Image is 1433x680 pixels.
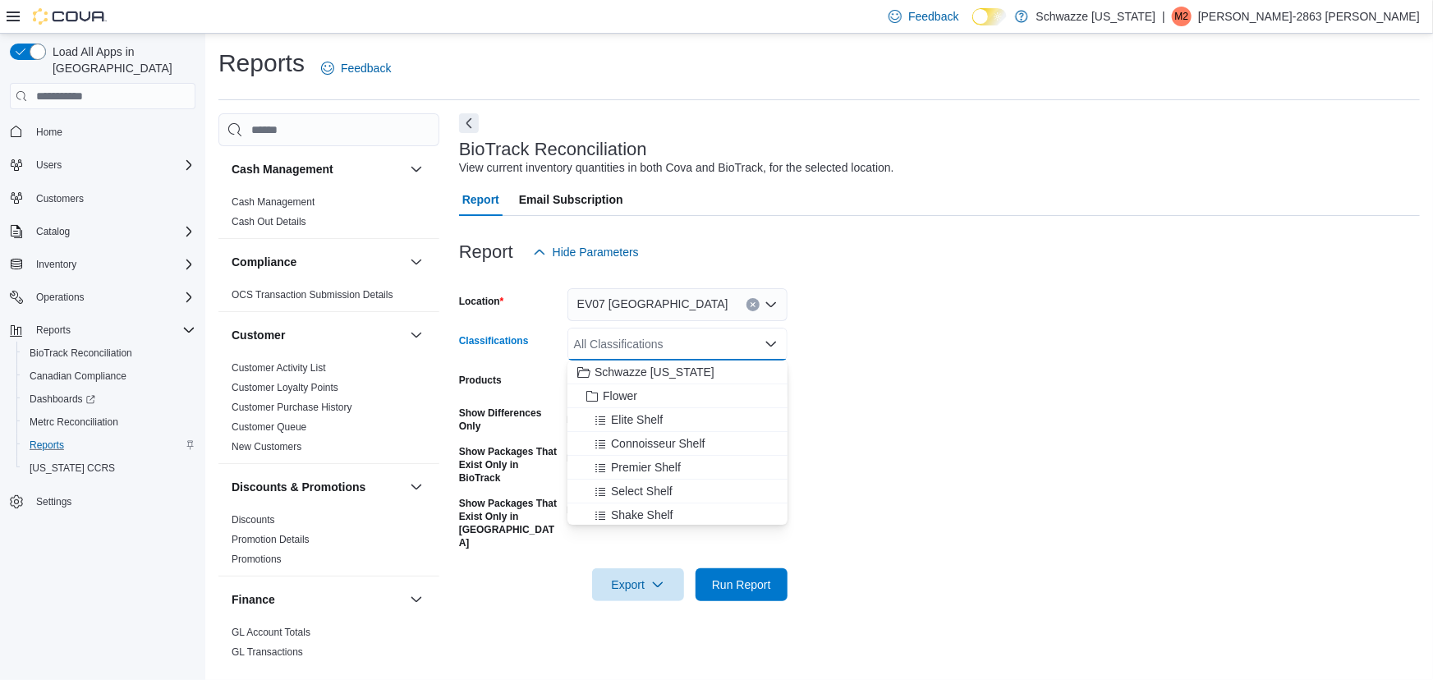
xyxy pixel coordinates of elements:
[611,435,705,452] span: Connoisseur Shelf
[553,244,639,260] span: Hide Parameters
[30,155,68,175] button: Users
[567,361,788,384] button: Schwazze [US_STATE]
[30,255,83,274] button: Inventory
[33,8,107,25] img: Cova
[30,491,195,512] span: Settings
[3,286,202,309] button: Operations
[232,479,365,495] h3: Discounts & Promotions
[232,196,315,208] a: Cash Management
[36,291,85,304] span: Operations
[459,497,561,549] label: Show Packages That Exist Only in [GEOGRAPHIC_DATA]
[232,591,275,608] h3: Finance
[36,192,84,205] span: Customers
[406,590,426,609] button: Finance
[23,389,195,409] span: Dashboards
[30,287,91,307] button: Operations
[746,298,760,311] button: Clear input
[36,159,62,172] span: Users
[3,220,202,243] button: Catalog
[218,47,305,80] h1: Reports
[972,8,1007,25] input: Dark Mode
[765,338,778,351] button: Close list of options
[462,183,499,216] span: Report
[46,44,195,76] span: Load All Apps in [GEOGRAPHIC_DATA]
[30,439,64,452] span: Reports
[232,627,310,638] a: GL Account Totals
[602,568,674,601] span: Export
[232,646,303,659] span: GL Transactions
[232,421,306,433] a: Customer Queue
[232,327,403,343] button: Customer
[611,411,663,428] span: Elite Shelf
[232,533,310,546] span: Promotion Details
[232,161,333,177] h3: Cash Management
[232,591,403,608] button: Finance
[232,534,310,545] a: Promotion Details
[23,366,195,386] span: Canadian Compliance
[232,554,282,565] a: Promotions
[232,362,326,374] a: Customer Activity List
[30,462,115,475] span: [US_STATE] CCRS
[232,254,403,270] button: Compliance
[315,52,397,85] a: Feedback
[459,407,561,433] label: Show Differences Only
[23,366,133,386] a: Canadian Compliance
[3,186,202,210] button: Customers
[232,327,285,343] h3: Customer
[23,343,139,363] a: BioTrack Reconciliation
[603,388,637,404] span: Flower
[3,154,202,177] button: Users
[232,161,403,177] button: Cash Management
[30,347,132,360] span: BioTrack Reconciliation
[23,412,125,432] a: Metrc Reconciliation
[406,252,426,272] button: Compliance
[577,294,728,314] span: EV07 [GEOGRAPHIC_DATA]
[232,646,303,658] a: GL Transactions
[232,440,301,453] span: New Customers
[1036,7,1156,26] p: Schwazze [US_STATE]
[406,477,426,497] button: Discounts & Promotions
[30,320,195,340] span: Reports
[232,420,306,434] span: Customer Queue
[765,298,778,311] button: Open list of options
[218,192,439,238] div: Cash Management
[232,382,338,393] a: Customer Loyalty Points
[30,492,78,512] a: Settings
[16,388,202,411] a: Dashboards
[1172,7,1192,26] div: Matthew-2863 Turner
[459,334,529,347] label: Classifications
[218,285,439,311] div: Compliance
[459,242,513,262] h3: Report
[3,253,202,276] button: Inventory
[232,401,352,414] span: Customer Purchase History
[232,553,282,566] span: Promotions
[406,159,426,179] button: Cash Management
[611,483,673,499] span: Select Shelf
[908,8,958,25] span: Feedback
[30,222,76,241] button: Catalog
[567,432,788,456] button: Connoisseur Shelf
[36,126,62,139] span: Home
[10,113,195,556] nav: Complex example
[16,411,202,434] button: Metrc Reconciliation
[611,459,681,476] span: Premier Shelf
[459,140,647,159] h3: BioTrack Reconciliation
[232,381,338,394] span: Customer Loyalty Points
[23,412,195,432] span: Metrc Reconciliation
[232,514,275,526] a: Discounts
[459,159,894,177] div: View current inventory quantities in both Cova and BioTrack, for the selected location.
[567,480,788,503] button: Select Shelf
[232,254,296,270] h3: Compliance
[36,225,70,238] span: Catalog
[232,288,393,301] span: OCS Transaction Submission Details
[459,113,479,133] button: Next
[232,215,306,228] span: Cash Out Details
[519,183,623,216] span: Email Subscription
[16,342,202,365] button: BioTrack Reconciliation
[567,408,788,432] button: Elite Shelf
[232,216,306,227] a: Cash Out Details
[16,365,202,388] button: Canadian Compliance
[3,319,202,342] button: Reports
[1198,7,1420,26] p: [PERSON_NAME]-2863 [PERSON_NAME]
